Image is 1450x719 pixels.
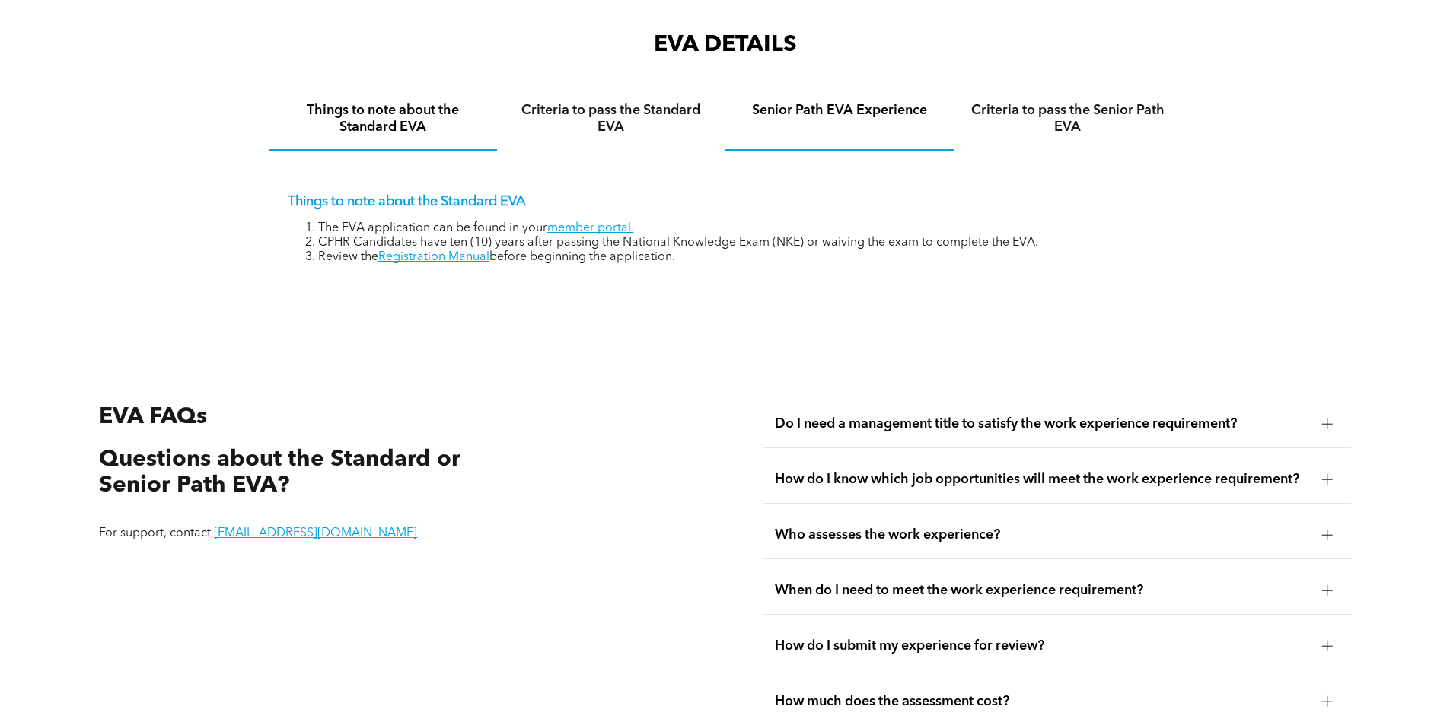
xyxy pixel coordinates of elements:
h4: Criteria to pass the Senior Path EVA [967,102,1168,135]
p: Things to note about the Standard EVA [288,193,1163,210]
a: Registration Manual [378,251,489,263]
a: [EMAIL_ADDRESS][DOMAIN_NAME] [214,527,417,539]
span: How do I know which job opportunities will meet the work experience requirement? [775,471,1310,488]
a: member portal. [547,222,634,234]
span: When do I need to meet the work experience requirement? [775,582,1310,599]
span: Do I need a management title to satisfy the work experience requirement? [775,415,1310,432]
span: How much does the assessment cost? [775,693,1310,710]
span: EVA DETAILS [654,33,797,56]
h4: Things to note about the Standard EVA [282,102,483,135]
span: For support, contact [99,527,211,539]
span: EVA FAQs [99,406,207,428]
li: CPHR Candidates have ten (10) years after passing the National Knowledge Exam (NKE) or waiving th... [318,236,1163,250]
li: Review the before beginning the application. [318,250,1163,265]
span: Questions about the Standard or Senior Path EVA? [99,448,460,498]
span: Who assesses the work experience? [775,527,1310,543]
h4: Criteria to pass the Standard EVA [511,102,712,135]
h4: Senior Path EVA Experience [739,102,940,119]
li: The EVA application can be found in your [318,221,1163,236]
span: How do I submit my experience for review? [775,638,1310,654]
